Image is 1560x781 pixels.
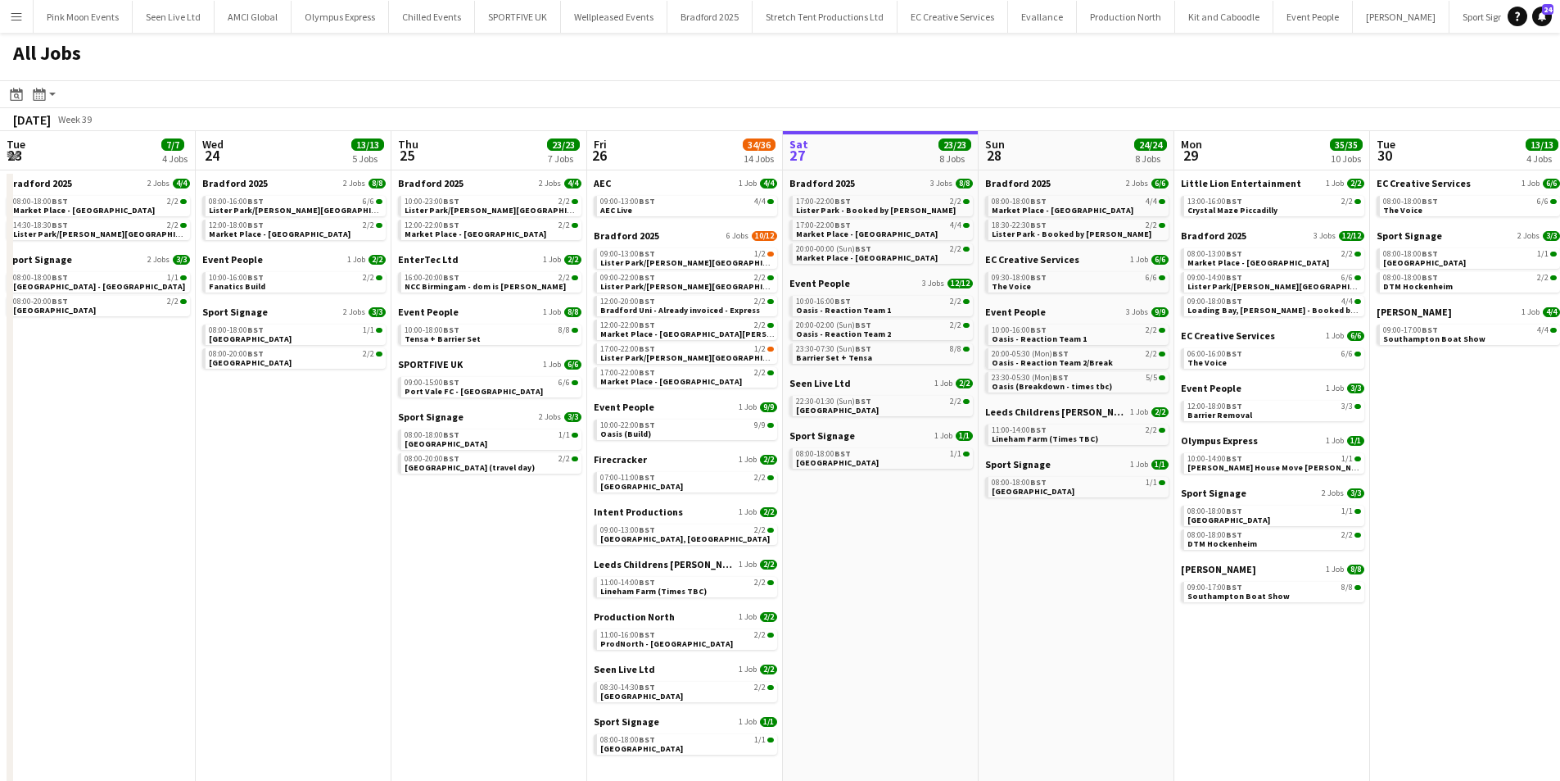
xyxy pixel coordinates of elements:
a: 14:30-18:30BST2/2Lister Park/[PERSON_NAME][GEOGRAPHIC_DATA][PERSON_NAME] [13,220,187,238]
span: BST [247,272,264,283]
span: 13:00-16:00 [1187,198,1242,206]
div: Event People3 Jobs9/910:00-16:00BST2/2Oasis - Reaction Team 120:00-05:30 (Mon)BST2/2Oasis - React... [985,306,1169,406]
a: [PERSON_NAME]1 Job4/4 [1377,306,1560,318]
span: EC Creative Services [1181,329,1275,342]
a: 08:00-13:00BST2/2Market Place - [GEOGRAPHIC_DATA] [1187,248,1361,267]
span: BST [1226,272,1242,283]
button: Olympus Express [292,1,389,33]
span: 2/2 [1347,179,1364,188]
span: Wasserman [1377,306,1452,318]
span: 2/2 [1341,198,1353,206]
span: Oasis - Reaction Team 1 [796,305,891,316]
span: Market Place - Shipley [405,229,546,239]
span: 09:00-22:00 [600,274,655,282]
a: 20:00-02:00 (Sun)BST2/2Oasis - Reaction Team 2 [796,320,970,338]
a: Bradford 20252 Jobs8/8 [202,177,386,189]
a: 16:00-20:00BST2/2NCC Birmingam - dom is [PERSON_NAME] [405,272,578,291]
span: BST [639,248,655,259]
a: 08:00-18:00BST1/1[GEOGRAPHIC_DATA] [209,325,382,343]
button: [PERSON_NAME] [1353,1,1449,33]
span: Tensa + Barrier Set [405,334,481,344]
span: BST [52,196,68,207]
button: Bradford 2025 [667,1,753,33]
span: 4/4 [1341,297,1353,306]
span: 6/6 [1151,255,1169,265]
a: 13:00-16:00BST2/2Crystal Maze Piccadilly [1187,196,1361,215]
span: 12/12 [1339,231,1364,241]
span: 1 Job [1522,307,1540,317]
a: 12:00-18:00BST2/2Market Place - [GEOGRAPHIC_DATA] [209,220,382,238]
span: 3/3 [1543,231,1560,241]
span: 9/9 [1151,307,1169,317]
span: BST [834,220,851,230]
a: 08:00-18:00BST6/6The Voice [1383,196,1557,215]
span: 6/6 [1543,179,1560,188]
a: Little Lion Entertainment1 Job2/2 [1181,177,1364,189]
span: 12:00-18:00 [209,221,264,229]
div: Bradford 20252 Jobs8/808:00-16:00BST6/6Lister Park/[PERSON_NAME][GEOGRAPHIC_DATA][PERSON_NAME]12:... [202,177,386,253]
span: Event People [398,306,459,318]
span: 2/2 [950,321,961,329]
span: 3/3 [369,307,386,317]
span: BST [855,343,871,354]
span: BST [1422,325,1438,335]
span: Singapore [1383,257,1466,268]
a: Bradford 20252 Jobs6/6 [985,177,1169,189]
a: 17:00-22:00BST4/4Market Place - [GEOGRAPHIC_DATA] [796,220,970,238]
span: 3/3 [173,255,190,265]
a: Event People3 Jobs9/9 [985,306,1169,318]
span: BST [639,343,655,354]
span: Bradford 2025 [7,177,72,189]
button: EC Creative Services [898,1,1008,33]
span: BST [639,196,655,207]
span: 3 Jobs [1126,307,1148,317]
span: Lister Park/Cartwright Hall [13,229,273,239]
span: DTM Hockenheim [1383,281,1453,292]
span: 6/6 [1146,274,1157,282]
a: 08:00-16:00BST6/6Lister Park/[PERSON_NAME][GEOGRAPHIC_DATA][PERSON_NAME] [209,196,382,215]
span: 12/12 [947,279,973,288]
a: 24 [1532,7,1552,26]
span: 18:30-22:30 [992,221,1047,229]
span: 14:30-18:30 [13,221,68,229]
span: 2/2 [167,297,179,306]
span: 08:00-18:00 [1383,198,1438,206]
span: 2/2 [564,255,581,265]
span: BST [1422,248,1438,259]
span: 08:00-18:00 [1383,250,1438,258]
span: 09:00-13:00 [600,198,655,206]
span: Market Place - Shipley [13,205,155,216]
div: EC Creative Services1 Job6/609:30-18:00BST6/6The Voice [985,253,1169,306]
span: 2 Jobs [1517,231,1540,241]
span: 1/1 [363,326,374,334]
span: 10:00-18:00 [405,326,459,334]
span: 4/4 [760,179,777,188]
span: Little Lion Entertainment [1181,177,1301,189]
span: Crystal Maze Piccadilly [1187,205,1277,216]
span: 09:00-14:00 [1187,274,1242,282]
span: 1/1 [1537,250,1549,258]
span: Fanatics Build [209,281,265,292]
div: Bradford 20252 Jobs4/410:00-23:00BST2/2Lister Park/[PERSON_NAME][GEOGRAPHIC_DATA][PERSON_NAME]12:... [398,177,581,253]
span: 2 Jobs [343,307,365,317]
button: Production North [1077,1,1175,33]
span: 12:00-22:00 [600,321,655,329]
span: 8/8 [369,179,386,188]
span: Lister Park/Cartwright Hall - Benn is CC [1187,281,1549,292]
span: 24 [1542,4,1553,15]
span: EnterTec Ltd [398,253,459,266]
span: NCC Birmingam - dom is connor [405,281,566,292]
span: BST [834,196,851,207]
span: 20:00-00:00 (Sun) [796,245,871,253]
span: 10:00-16:00 [796,297,851,306]
a: 23:30-07:30 (Sun)BST8/8Barrier Set + Tensa [796,343,970,362]
span: BST [639,296,655,306]
a: 09:00-13:00BST4/4AEC Live [600,196,774,215]
span: 2/2 [558,221,570,229]
span: 09:00-13:00 [600,250,655,258]
span: 6/6 [363,198,374,206]
a: 09:00-14:00BST6/6Lister Park/[PERSON_NAME][GEOGRAPHIC_DATA][PERSON_NAME][GEOGRAPHIC_DATA] is CC [1187,272,1361,291]
span: Market Place - Shipley [992,205,1133,216]
a: 10:00-16:00BST2/2Oasis - Reaction Team 1 [796,296,970,315]
span: 2 Jobs [147,255,170,265]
